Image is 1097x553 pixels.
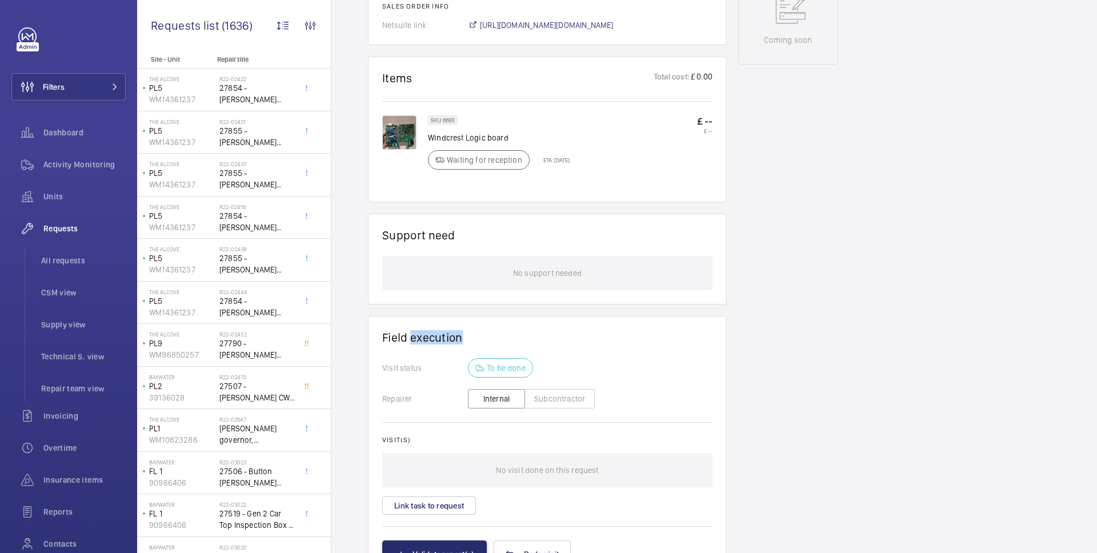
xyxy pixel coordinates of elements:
span: 27854 - [PERSON_NAME] Elevator Governor Switch TAA177AH1 - [219,82,295,105]
p: The Alcove [149,331,215,338]
p: ETA: [DATE] [537,157,570,163]
p: 90966406 [149,519,215,531]
p: The Alcove [149,288,215,295]
p: PL5 [149,253,215,264]
p: Baywater [149,459,215,466]
p: FL 1 [149,508,215,519]
span: Filters [43,81,65,93]
h1: Support need [382,228,455,242]
span: Repair team view [41,383,126,394]
p: PL5 [149,167,215,179]
h2: R22-02416 [219,203,295,210]
p: FL 1 [149,466,215,477]
p: WM14361237 [149,94,215,105]
p: The Alcove [149,161,215,167]
span: CSM view [41,287,126,298]
h2: R22-03023 [219,459,295,466]
p: Windcrest Logic board [428,132,570,143]
p: PL5 [149,82,215,94]
p: The Alcove [149,203,215,210]
span: Requests [43,223,126,234]
p: PL5 [149,210,215,222]
p: WM14361237 [149,264,215,275]
p: PL2 [149,380,215,392]
p: Baywater [149,374,215,380]
img: jJ9BRdwZi7G9w5cXRQgY3WgmC2YsIvx_dG2B4hKAEbcq445_.jpeg [382,115,417,150]
span: Invoicing [43,410,126,422]
p: No visit done on this request [496,453,598,487]
p: Baywater [149,501,215,508]
p: PL5 [149,125,215,137]
span: Reports [43,506,126,518]
p: Waiting for reception [447,154,522,166]
p: Baywater [149,544,215,551]
span: All requests [41,255,126,266]
span: 27855 - [PERSON_NAME] Elevator Governor Switch TAA177AH2 - [219,253,295,275]
h2: R22-02647 [219,416,295,423]
p: Total cost: [654,71,690,85]
span: [URL][DOMAIN_NAME][DOMAIN_NAME] [480,19,614,31]
p: No support needed [513,256,582,290]
a: [URL][DOMAIN_NAME][DOMAIN_NAME] [468,19,614,31]
span: Technical S. view [41,351,126,362]
span: Requests list [151,18,222,33]
h2: R22-02421 [219,118,295,125]
span: Activity Monitoring [43,159,126,170]
span: 27854 - [PERSON_NAME] Elevator Governor Switch TAA177AH1 - [219,210,295,233]
p: To be done [487,362,526,374]
h1: Field execution [382,330,712,344]
span: 27507 - [PERSON_NAME] CWT guide shoe (100m) - Replace counterweight guide shoe [219,380,295,403]
p: WM14361237 [149,222,215,233]
button: Internal [468,389,525,408]
p: 90966406 [149,477,215,488]
span: [PERSON_NAME] governor, TAB20602A208 - [219,423,295,446]
button: Subcontractor [525,389,595,408]
p: WM14361237 [149,179,215,190]
p: Site - Unit [137,55,213,63]
span: Units [43,191,126,202]
span: Overtime [43,442,126,454]
p: PL1 [149,423,215,434]
span: 27519 - Gen 2 Car Top Inspection Box - Parts to be keep at jobsite [219,508,295,531]
h2: R22-02444 [219,288,295,295]
p: The Alcove [149,416,215,423]
span: Insurance items [43,474,126,486]
h2: R22-02470 [219,374,295,380]
span: Contacts [43,538,126,550]
p: SKU 6693 [431,118,454,122]
h2: Sales order info [382,2,712,10]
h2: R22-02437 [219,161,295,167]
p: WM14361237 [149,137,215,148]
p: The Alcove [149,75,215,82]
p: £ 0.00 [690,71,712,85]
p: WM10823286 [149,434,215,446]
span: Dashboard [43,127,126,138]
span: 27855 - [PERSON_NAME] Elevator Governor Switch TAA177AH2 - [219,125,295,148]
p: PL9 [149,338,215,349]
span: 27855 - [PERSON_NAME] Elevator Governor Switch TAA177AH2 - [219,167,295,190]
p: WM96850257 [149,349,215,360]
p: The Alcove [149,246,215,253]
span: 27854 - [PERSON_NAME] Elevator Governor Switch TAA177AH1 - [219,295,295,318]
p: Repair title [217,55,293,63]
span: Supply view [41,319,126,330]
span: 27790 - [PERSON_NAME] governor TAB20602A208 - Replace governor [219,338,295,360]
button: Filters [11,73,126,101]
h2: R22-02422 [219,75,295,82]
h2: R22-03022 [219,501,295,508]
h2: R22-02439 [219,246,295,253]
h2: R22-03020 [219,544,295,551]
p: £ -- [697,127,712,134]
p: 39136028 [149,392,215,403]
p: Coming soon [764,34,812,46]
h2: R22-02452 [219,331,295,338]
p: PL5 [149,295,215,307]
p: WM14361237 [149,307,215,318]
h1: Items [382,71,413,85]
button: Link task to request [382,496,476,515]
span: 27506 - Button [PERSON_NAME] FAA25090A121 - Parts to be keep at jobsite [219,466,295,488]
p: £ -- [697,115,712,127]
h2: Visit(s) [382,436,712,444]
p: The Alcove [149,118,215,125]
